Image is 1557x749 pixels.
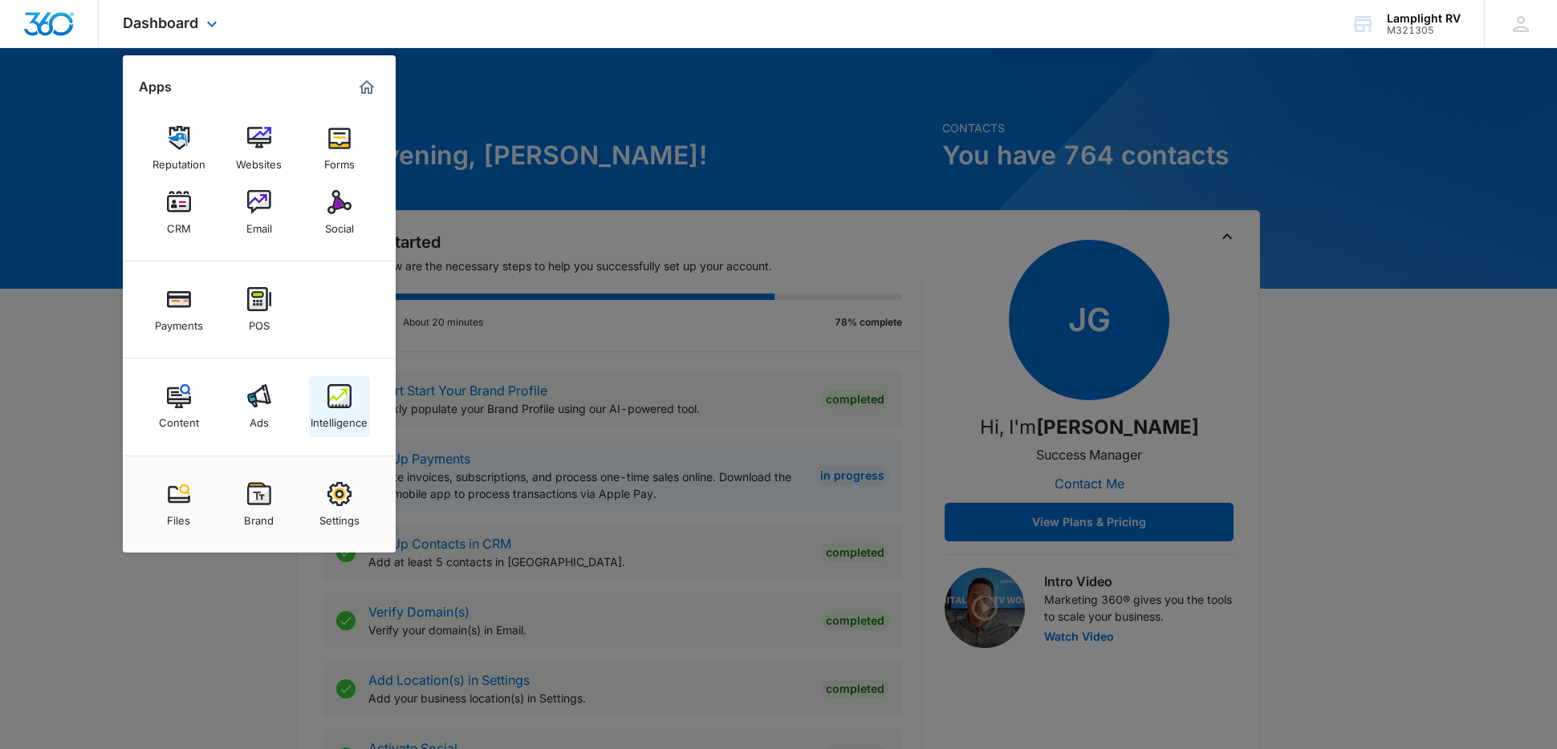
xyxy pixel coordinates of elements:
[229,182,290,243] a: Email
[354,75,380,100] a: Marketing 360® Dashboard
[229,118,290,179] a: Websites
[152,150,205,171] div: Reputation
[244,506,274,527] div: Brand
[250,408,269,429] div: Ads
[148,118,209,179] a: Reputation
[148,279,209,340] a: Payments
[123,14,198,31] span: Dashboard
[309,118,370,179] a: Forms
[246,214,272,235] div: Email
[148,376,209,437] a: Content
[309,376,370,437] a: Intelligence
[148,182,209,243] a: CRM
[167,214,191,235] div: CRM
[229,376,290,437] a: Ads
[311,408,368,429] div: Intelligence
[319,506,360,527] div: Settings
[324,150,355,171] div: Forms
[159,408,199,429] div: Content
[1387,12,1461,25] div: account name
[167,506,190,527] div: Files
[249,311,270,332] div: POS
[148,474,209,535] a: Files
[155,311,203,332] div: Payments
[1387,25,1461,36] div: account id
[325,214,354,235] div: Social
[309,182,370,243] a: Social
[229,474,290,535] a: Brand
[139,79,172,95] h2: Apps
[236,150,282,171] div: Websites
[309,474,370,535] a: Settings
[229,279,290,340] a: POS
